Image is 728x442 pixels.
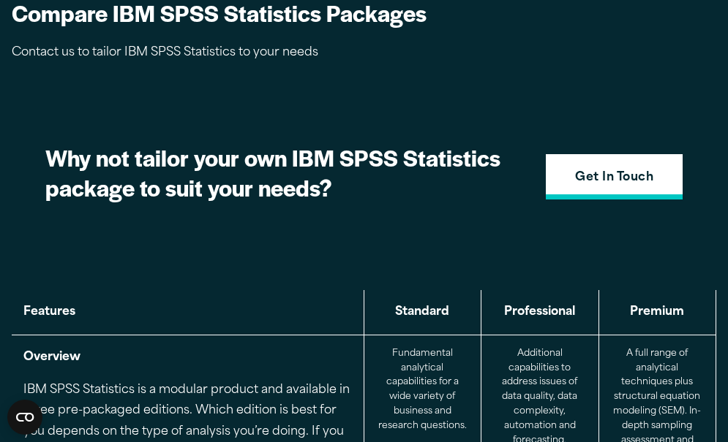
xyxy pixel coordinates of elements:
[481,290,598,335] th: Professional
[7,400,42,435] button: Open CMP widget
[598,290,716,335] th: Premium
[364,290,481,335] th: Standard
[546,154,683,199] a: Get In Touch
[12,42,502,64] p: Contact us to tailor IBM SPSS Statistics to your needs
[12,290,364,335] th: Features
[575,169,653,188] strong: Get In Touch
[23,347,352,368] p: Overview
[45,142,524,202] h2: Why not tailor your own IBM SPSS Statistics package to suit your needs?
[376,347,469,434] p: Fundamental analytical capabilities for a wide variety of business and research questions.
